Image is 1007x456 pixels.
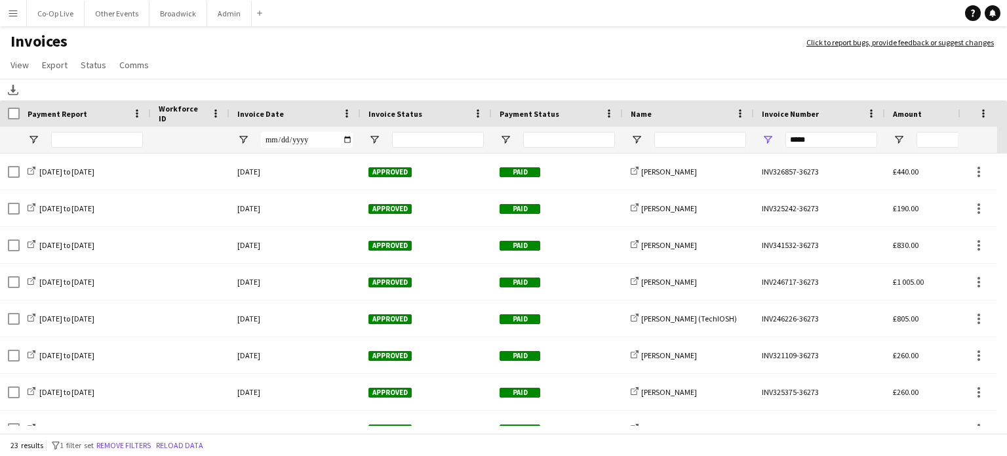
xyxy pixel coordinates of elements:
a: [DATE] to [DATE] [28,387,94,397]
span: [PERSON_NAME] (TechIOSH) [641,314,737,323]
div: INV246717-36273 [754,264,885,300]
button: Admin [207,1,252,26]
span: Approved [368,278,412,287]
span: £440.00 [893,167,918,176]
span: Payment Status [500,109,559,119]
span: [PERSON_NAME] [641,424,697,434]
span: Status [81,59,106,71]
div: [DATE] [229,337,361,373]
span: Approved [368,425,412,434]
div: [DATE] [229,301,361,337]
span: £285.00 [893,424,918,434]
div: INV325375-36273 [754,374,885,410]
span: 1 filter set [60,440,94,450]
span: Approved [368,167,412,177]
div: [DATE] [229,154,361,190]
span: [PERSON_NAME] [641,350,697,360]
span: Paid [500,388,540,398]
span: £805.00 [893,314,918,323]
span: [PERSON_NAME] [641,240,697,250]
span: [PERSON_NAME] [641,387,697,397]
div: INV325242-36273 [754,190,885,226]
span: Amount [893,109,922,119]
button: Remove filters [94,438,153,453]
span: [PERSON_NAME] [641,277,697,287]
span: Invoice Date [237,109,284,119]
span: [DATE] to [DATE] [39,203,94,213]
span: Paid [500,241,540,251]
span: Name [631,109,652,119]
button: Other Events [85,1,149,26]
span: View [10,59,29,71]
div: INV330758-36273 [754,411,885,447]
button: Reload data [153,438,206,453]
span: Invoice Status [368,109,422,119]
span: Approved [368,314,412,324]
span: £1 005.00 [893,277,924,287]
app-action-btn: Download [5,82,21,98]
a: [DATE] to [DATE] [28,424,94,434]
span: Workforce ID [159,104,206,123]
div: [DATE] [229,190,361,226]
input: Invoice Date Filter Input [261,132,353,148]
a: Click to report bugs, provide feedback or suggest changes [806,37,994,49]
div: [DATE] [229,227,361,263]
a: [DATE] to [DATE] [28,314,94,323]
span: Approved [368,241,412,251]
a: Status [75,56,111,73]
button: Open Filter Menu [237,134,249,146]
span: Paid [500,351,540,361]
span: [DATE] to [DATE] [39,387,94,397]
span: £830.00 [893,240,918,250]
div: INV321109-36273 [754,337,885,373]
span: Approved [368,204,412,214]
span: Paid [500,278,540,287]
span: Approved [368,351,412,361]
a: [DATE] to [DATE] [28,203,94,213]
a: View [5,56,34,73]
a: Comms [114,56,154,73]
span: Export [42,59,68,71]
a: [DATE] to [DATE] [28,277,94,287]
span: £260.00 [893,387,918,397]
button: Open Filter Menu [28,134,39,146]
span: Approved [368,388,412,398]
a: [DATE] to [DATE] [28,350,94,360]
button: Co-Op Live [27,1,85,26]
button: Open Filter Menu [631,134,642,146]
span: [DATE] to [DATE] [39,167,94,176]
span: [DATE] to [DATE] [39,424,94,434]
a: [DATE] to [DATE] [28,240,94,250]
span: Payment Report [28,109,87,119]
div: [DATE] [229,264,361,300]
button: Open Filter Menu [762,134,774,146]
input: Payment Report Filter Input [51,132,143,148]
button: Open Filter Menu [368,134,380,146]
div: [DATE] [229,411,361,447]
div: INV341532-36273 [754,227,885,263]
input: Invoice Number Filter Input [785,132,877,148]
span: [DATE] to [DATE] [39,350,94,360]
a: [DATE] to [DATE] [28,167,94,176]
div: INV326857-36273 [754,154,885,190]
button: Open Filter Menu [500,134,511,146]
div: [DATE] [229,374,361,410]
input: Invoice Status Filter Input [392,132,484,148]
span: £190.00 [893,203,918,213]
span: [PERSON_NAME] [641,167,697,176]
span: [DATE] to [DATE] [39,314,94,323]
button: Open Filter Menu [893,134,905,146]
span: Paid [500,425,540,434]
span: [DATE] to [DATE] [39,240,94,250]
span: Comms [119,59,149,71]
span: £260.00 [893,350,918,360]
span: [PERSON_NAME] [641,203,697,213]
span: Paid [500,314,540,324]
input: Name Filter Input [654,132,746,148]
span: Paid [500,204,540,214]
span: Invoice Number [762,109,819,119]
button: Broadwick [149,1,207,26]
span: Paid [500,167,540,177]
a: Export [37,56,73,73]
div: INV246226-36273 [754,301,885,337]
